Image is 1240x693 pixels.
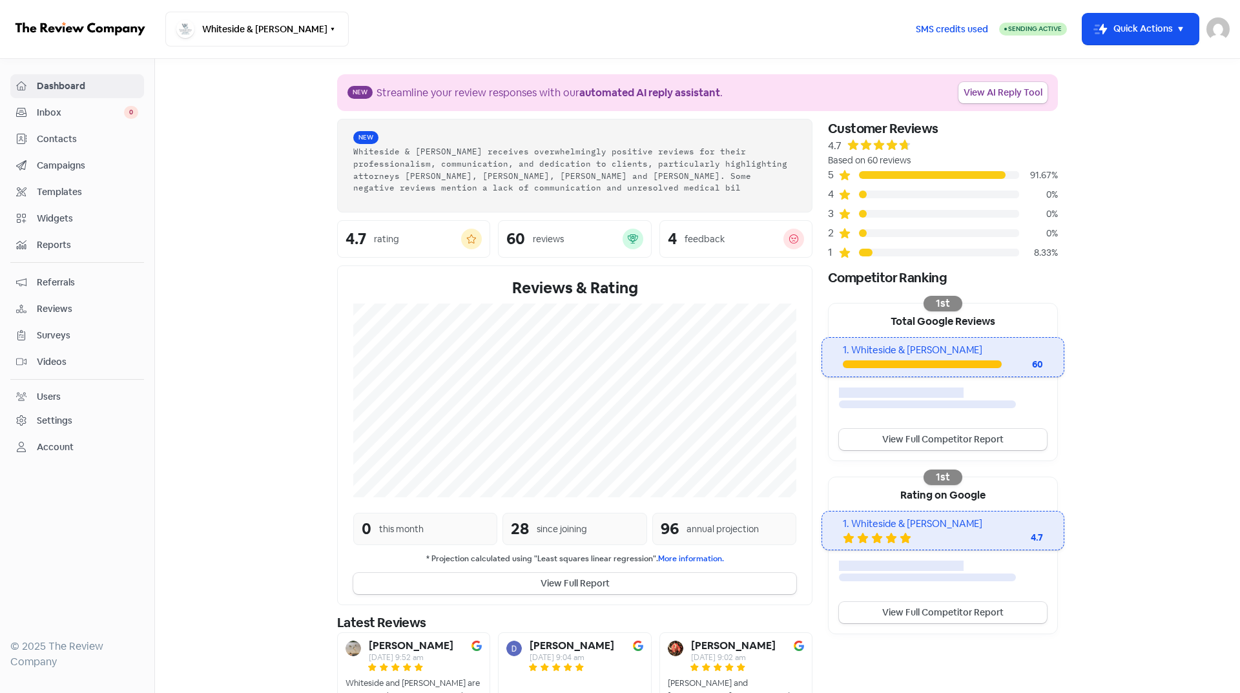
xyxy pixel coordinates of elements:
div: 4.7 [991,531,1043,544]
button: View Full Report [353,573,796,594]
a: View Full Competitor Report [839,429,1047,450]
div: reviews [533,233,564,246]
div: 4.7 [828,138,842,154]
a: Videos [10,350,144,374]
div: Streamline your review responses with our . [377,85,723,101]
div: feedback [685,233,725,246]
span: New [347,86,373,99]
div: rating [374,233,399,246]
span: Surveys [37,329,138,342]
span: New [353,131,378,144]
div: Customer Reviews [828,119,1058,138]
div: Reviews & Rating [353,276,796,300]
a: Sending Active [999,21,1067,37]
div: Latest Reviews [337,613,812,632]
div: annual projection [687,522,759,536]
div: 1 [828,245,838,260]
span: Reviews [37,302,138,316]
div: 0% [1019,207,1058,221]
div: Users [37,390,61,404]
div: this month [379,522,424,536]
div: 0% [1019,188,1058,202]
a: Inbox 0 [10,101,144,125]
div: 4 [668,231,677,247]
span: Campaigns [37,159,138,172]
div: Total Google Reviews [829,304,1057,337]
div: 2 [828,225,838,241]
div: 1. Whiteside & [PERSON_NAME] [843,343,1042,358]
div: since joining [537,522,587,536]
span: Reports [37,238,138,252]
a: Campaigns [10,154,144,178]
div: 96 [661,517,679,541]
span: Referrals [37,276,138,289]
a: Referrals [10,271,144,295]
div: 1st [924,470,962,485]
div: © 2025 The Review Company [10,639,144,670]
a: 60reviews [498,220,651,258]
img: User [1206,17,1230,41]
span: Contacts [37,132,138,146]
img: Avatar [668,641,683,656]
div: Account [37,440,74,454]
div: 0 [362,517,371,541]
span: Widgets [37,212,138,225]
a: Account [10,435,144,459]
div: Based on 60 reviews [828,154,1058,167]
div: [DATE] 9:04 am [530,654,614,661]
div: Competitor Ranking [828,268,1058,287]
div: 4.7 [346,231,366,247]
div: 8.33% [1019,246,1058,260]
span: Templates [37,185,138,199]
div: 5 [828,167,838,183]
span: Inbox [37,106,124,119]
span: Videos [37,355,138,369]
div: 60 [1002,358,1043,371]
span: Dashboard [37,79,138,93]
button: Whiteside & [PERSON_NAME] [165,12,349,47]
div: 28 [511,517,529,541]
img: Avatar [506,641,522,656]
span: 0 [124,106,138,119]
span: SMS credits used [916,23,988,36]
div: Settings [37,414,72,428]
div: Whiteside & [PERSON_NAME] receives overwhelmingly positive reviews for their professionalism, com... [353,145,796,194]
a: Contacts [10,127,144,151]
a: View Full Competitor Report [839,602,1047,623]
b: [PERSON_NAME] [369,641,453,651]
img: Image [794,641,804,651]
b: [PERSON_NAME] [691,641,776,651]
div: Rating on Google [829,477,1057,511]
span: Sending Active [1008,25,1062,33]
a: Users [10,385,144,409]
div: [DATE] 9:52 am [369,654,453,661]
button: Quick Actions [1082,14,1199,45]
div: 1st [924,296,962,311]
a: Reports [10,233,144,257]
img: Avatar [346,641,361,656]
a: Settings [10,409,144,433]
a: Reviews [10,297,144,321]
a: More information. [658,553,724,564]
img: Image [471,641,482,651]
a: Widgets [10,207,144,231]
a: Dashboard [10,74,144,98]
div: 0% [1019,227,1058,240]
a: View AI Reply Tool [958,82,1048,103]
b: [PERSON_NAME] [530,641,614,651]
b: automated AI reply assistant [579,86,720,99]
a: 4.7rating [337,220,490,258]
div: 60 [506,231,525,247]
a: 4feedback [659,220,812,258]
img: Image [633,641,643,651]
a: Surveys [10,324,144,347]
div: 91.67% [1019,169,1058,182]
a: SMS credits used [905,21,999,35]
a: Templates [10,180,144,204]
div: 4 [828,187,838,202]
div: 3 [828,206,838,222]
div: 1. Whiteside & [PERSON_NAME] [843,517,1042,532]
small: * Projection calculated using "Least squares linear regression". [353,553,796,565]
div: [DATE] 9:02 am [691,654,776,661]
